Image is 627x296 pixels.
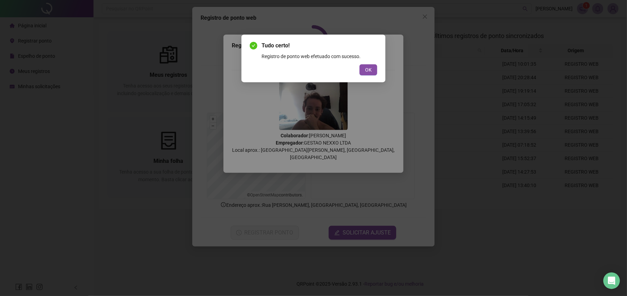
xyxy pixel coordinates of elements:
div: Open Intercom Messenger [603,272,620,289]
span: check-circle [250,42,257,49]
span: OK [365,66,372,74]
div: Registro de ponto web efetuado com sucesso. [262,53,377,60]
span: Tudo certo! [262,41,377,50]
button: OK [360,64,377,75]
